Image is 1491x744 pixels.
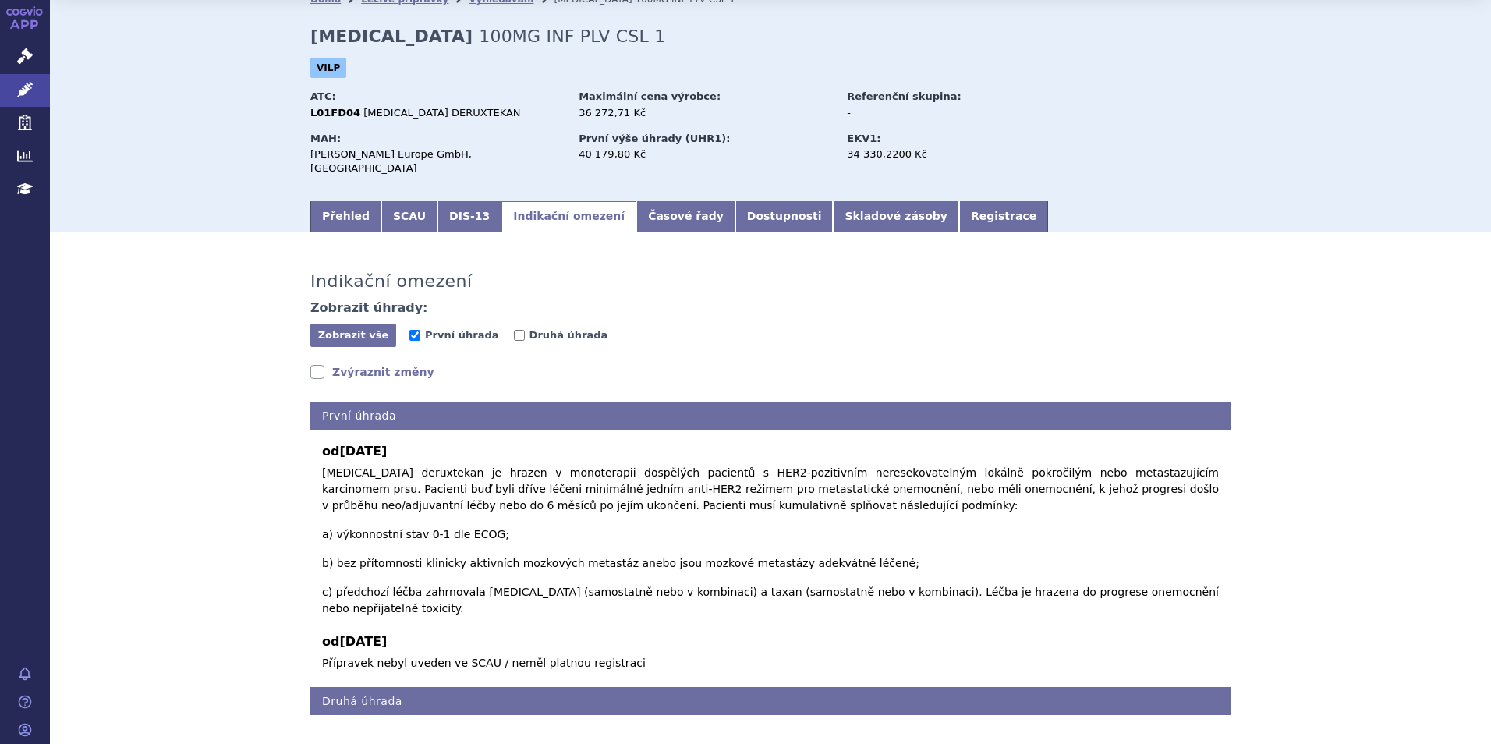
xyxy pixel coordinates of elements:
[310,58,346,78] span: VILP
[310,201,381,232] a: Přehled
[735,201,834,232] a: Dostupnosti
[847,147,1022,161] div: 34 330,2200 Kč
[310,107,360,119] strong: L01FD04
[310,364,434,380] a: Zvýraznit změny
[310,687,1231,716] h4: Druhá úhrada
[847,90,961,102] strong: Referenční skupina:
[310,133,341,144] strong: MAH:
[310,324,396,347] button: Zobrazit vše
[322,442,1219,461] b: od
[579,147,832,161] div: 40 179,80 Kč
[363,107,520,119] span: [MEDICAL_DATA] DERUXTEKAN
[437,201,501,232] a: DIS-13
[579,133,730,144] strong: První výše úhrady (UHR1):
[310,27,473,46] strong: [MEDICAL_DATA]
[339,634,387,649] span: [DATE]
[529,329,608,341] span: Druhá úhrada
[636,201,735,232] a: Časové řady
[409,330,420,341] input: První úhrada
[322,632,1219,651] b: od
[479,27,665,46] span: 100MG INF PLV CSL 1
[847,133,880,144] strong: EKV1:
[514,330,525,341] input: Druhá úhrada
[322,465,1219,617] p: [MEDICAL_DATA] deruxtekan je hrazen v monoterapii dospělých pacientů s HER2-pozitivním neresekova...
[339,444,387,459] span: [DATE]
[310,147,564,175] div: [PERSON_NAME] Europe GmbH, [GEOGRAPHIC_DATA]
[579,90,721,102] strong: Maximální cena výrobce:
[959,201,1048,232] a: Registrace
[318,329,389,341] span: Zobrazit vše
[310,300,428,316] h4: Zobrazit úhrady:
[310,402,1231,430] h4: První úhrada
[833,201,958,232] a: Skladové zásoby
[425,329,498,341] span: První úhrada
[847,106,1022,120] div: -
[310,90,336,102] strong: ATC:
[381,201,437,232] a: SCAU
[322,655,1219,671] p: Přípravek nebyl uveden ve SCAU / neměl platnou registraci
[310,271,473,292] h3: Indikační omezení
[579,106,832,120] div: 36 272,71 Kč
[501,201,636,232] a: Indikační omezení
